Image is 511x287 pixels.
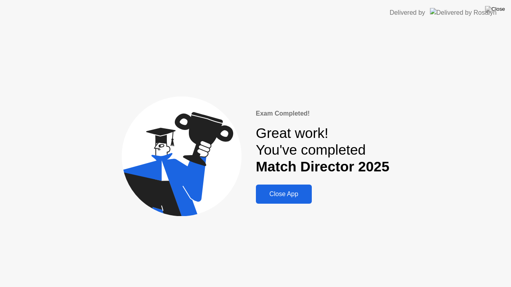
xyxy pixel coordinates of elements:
button: Close App [256,185,312,204]
div: Close App [258,191,309,198]
b: Match Director 2025 [256,159,389,174]
img: Delivered by Rosalyn [430,8,497,17]
img: Close [485,6,505,12]
div: Delivered by [390,8,425,18]
div: Great work! You've completed [256,125,389,175]
div: Exam Completed! [256,109,389,118]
